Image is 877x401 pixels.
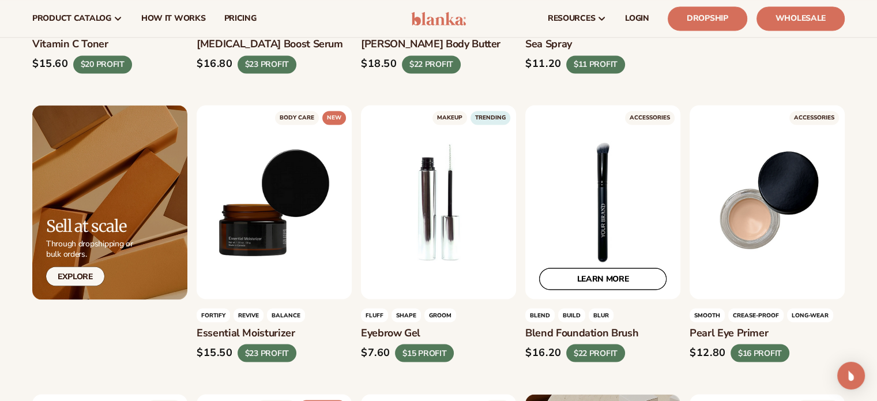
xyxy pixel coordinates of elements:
[525,327,680,340] h3: Blend foundation brush
[238,55,296,73] div: $23 PROFIT
[690,309,725,323] span: smooth
[197,38,352,51] h3: [MEDICAL_DATA] boost serum
[539,268,667,290] a: LEARN MORE
[197,309,230,323] span: fortify
[731,344,789,362] div: $16 PROFIT
[267,309,305,323] span: balance
[625,14,649,23] span: LOGIN
[361,38,516,51] h3: [PERSON_NAME] body butter
[548,14,595,23] span: resources
[197,327,352,340] h3: Essential moisturizer
[525,38,680,51] h3: Sea spray
[690,327,845,340] h3: Pearl eye primer
[238,344,296,362] div: $23 PROFIT
[32,38,187,51] h3: Vitamin c toner
[525,58,562,70] div: $11.20
[197,347,233,359] div: $15.50
[46,267,104,286] a: Explore
[558,309,585,323] span: build
[411,12,466,25] img: logo
[837,362,865,389] div: Open Intercom Messenger
[46,238,133,259] p: Through dropshipping or bulk orders.
[141,14,206,23] span: How It Works
[361,327,516,340] h3: Eyebrow gel
[787,309,833,323] span: long-wear
[525,347,562,359] div: $16.20
[32,58,69,70] div: $15.60
[392,309,421,323] span: shape
[361,309,388,323] span: fluff
[668,6,747,31] a: Dropship
[32,14,111,23] span: product catalog
[46,217,133,235] h2: Sell at scale
[234,309,264,323] span: revive
[589,309,613,323] span: BLUR
[728,309,784,323] span: crease-proof
[361,58,397,70] div: $18.50
[395,344,454,362] div: $15 PROFIT
[402,55,461,73] div: $22 PROFIT
[525,309,555,323] span: blend
[566,55,625,73] div: $11 PROFIT
[224,14,256,23] span: pricing
[566,344,625,362] div: $22 PROFIT
[690,347,726,359] div: $12.80
[197,58,233,70] div: $16.80
[424,309,456,323] span: groom
[361,347,390,359] div: $7.60
[73,55,132,73] div: $20 PROFIT
[756,6,845,31] a: Wholesale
